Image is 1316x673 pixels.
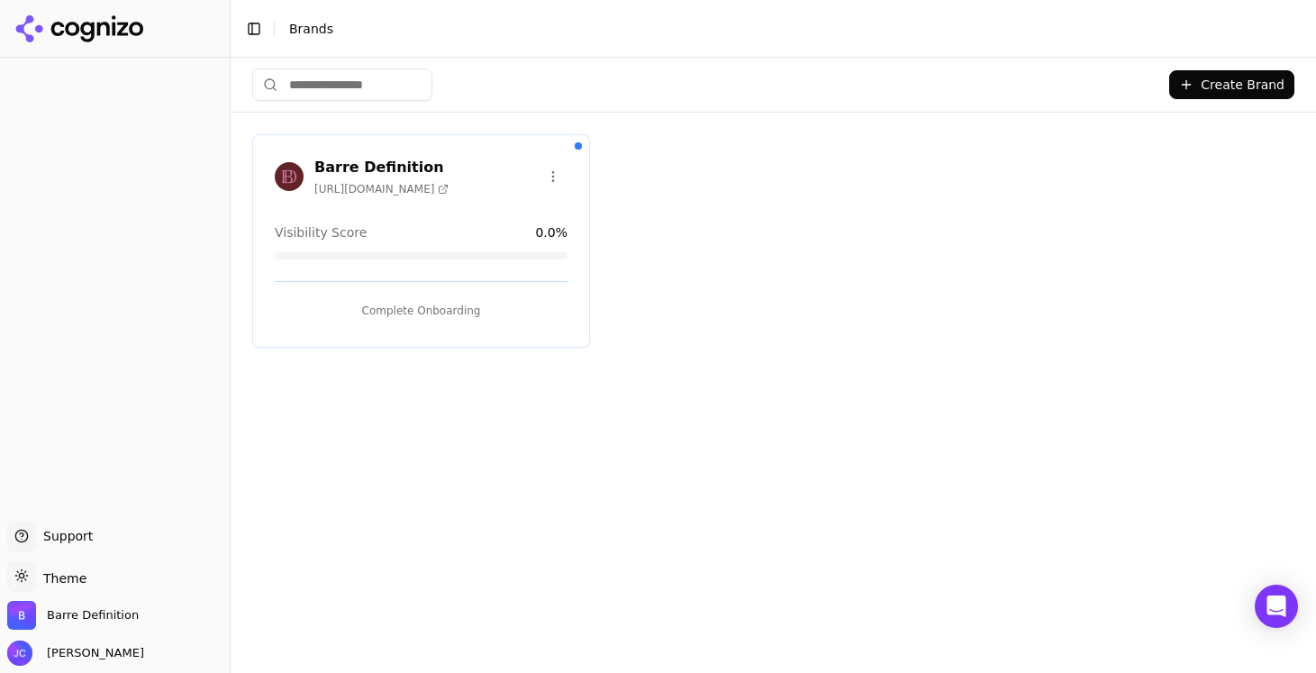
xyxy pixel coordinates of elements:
[314,182,449,196] span: [URL][DOMAIN_NAME]
[7,641,144,666] button: Open user button
[47,607,139,623] span: Barre Definition
[7,601,36,630] img: Barre Definition
[314,157,449,178] h3: Barre Definition
[1169,70,1294,99] button: Create Brand
[289,20,1266,38] nav: breadcrumb
[40,645,144,661] span: [PERSON_NAME]
[275,296,567,325] button: Complete Onboarding
[7,641,32,666] img: Josh Campbell
[36,527,93,545] span: Support
[275,162,304,191] img: Barre Definition
[535,223,567,241] span: 0.0 %
[36,571,86,586] span: Theme
[275,223,367,241] span: Visibility Score
[1255,585,1298,628] div: Open Intercom Messenger
[289,22,333,36] span: Brands
[7,601,139,630] button: Open organization switcher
